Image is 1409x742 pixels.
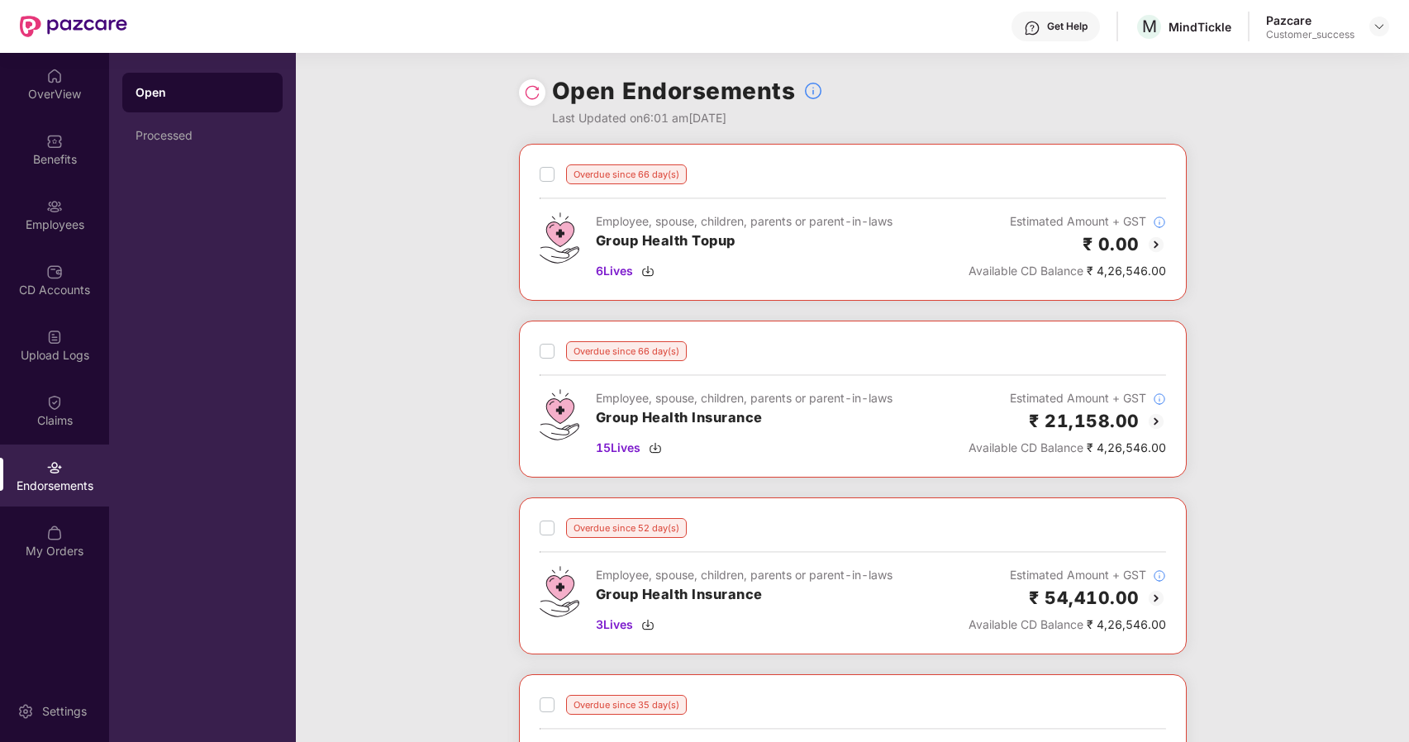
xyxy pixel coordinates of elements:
[566,695,687,715] div: Overdue since 35 day(s)
[596,407,893,429] h3: Group Health Insurance
[969,439,1166,457] div: ₹ 4,26,546.00
[552,73,796,109] h1: Open Endorsements
[524,84,540,101] img: svg+xml;base64,PHN2ZyBpZD0iUmVsb2FkLTMyeDMyIiB4bWxucz0iaHR0cDovL3d3dy53My5vcmcvMjAwMC9zdmciIHdpZH...
[969,617,1083,631] span: Available CD Balance
[1153,216,1166,229] img: svg+xml;base64,PHN2ZyBpZD0iSW5mb18tXzMyeDMyIiBkYXRhLW5hbWU9IkluZm8gLSAzMngzMiIgeG1sbnM9Imh0dHA6Ly...
[540,566,579,617] img: svg+xml;base64,PHN2ZyB4bWxucz0iaHR0cDovL3d3dy53My5vcmcvMjAwMC9zdmciIHdpZHRoPSI0Ny43MTQiIGhlaWdodD...
[17,703,34,720] img: svg+xml;base64,PHN2ZyBpZD0iU2V0dGluZy0yMHgyMCIgeG1sbnM9Imh0dHA6Ly93d3cudzMub3JnLzIwMDAvc3ZnIiB3aW...
[46,329,63,345] img: svg+xml;base64,PHN2ZyBpZD0iVXBsb2FkX0xvZ3MiIGRhdGEtbmFtZT0iVXBsb2FkIExvZ3MiIHhtbG5zPSJodHRwOi8vd3...
[969,262,1166,280] div: ₹ 4,26,546.00
[641,264,655,278] img: svg+xml;base64,PHN2ZyBpZD0iRG93bmxvYWQtMzJ4MzIiIHhtbG5zPSJodHRwOi8vd3d3LnczLm9yZy8yMDAwL3N2ZyIgd2...
[1146,411,1166,431] img: svg+xml;base64,PHN2ZyBpZD0iQmFjay0yMHgyMCIgeG1sbnM9Imh0dHA6Ly93d3cudzMub3JnLzIwMDAvc3ZnIiB3aWR0aD...
[1266,12,1354,28] div: Pazcare
[46,133,63,150] img: svg+xml;base64,PHN2ZyBpZD0iQmVuZWZpdHMiIHhtbG5zPSJodHRwOi8vd3d3LnczLm9yZy8yMDAwL3N2ZyIgd2lkdGg9Ij...
[596,584,893,606] h3: Group Health Insurance
[1153,569,1166,583] img: svg+xml;base64,PHN2ZyBpZD0iSW5mb18tXzMyeDMyIiBkYXRhLW5hbWU9IkluZm8gLSAzMngzMiIgeG1sbnM9Imh0dHA6Ly...
[46,394,63,411] img: svg+xml;base64,PHN2ZyBpZD0iQ2xhaW0iIHhtbG5zPSJodHRwOi8vd3d3LnczLm9yZy8yMDAwL3N2ZyIgd2lkdGg9IjIwIi...
[969,440,1083,454] span: Available CD Balance
[596,389,893,407] div: Employee, spouse, children, parents or parent-in-laws
[1373,20,1386,33] img: svg+xml;base64,PHN2ZyBpZD0iRHJvcGRvd24tMzJ4MzIiIHhtbG5zPSJodHRwOi8vd3d3LnczLm9yZy8yMDAwL3N2ZyIgd2...
[46,525,63,541] img: svg+xml;base64,PHN2ZyBpZD0iTXlfT3JkZXJzIiBkYXRhLW5hbWU9Ik15IE9yZGVycyIgeG1sbnM9Imh0dHA6Ly93d3cudz...
[1029,584,1140,611] h2: ₹ 54,410.00
[969,389,1166,407] div: Estimated Amount + GST
[46,264,63,280] img: svg+xml;base64,PHN2ZyBpZD0iQ0RfQWNjb3VudHMiIGRhdGEtbmFtZT0iQ0QgQWNjb3VudHMiIHhtbG5zPSJodHRwOi8vd3...
[969,264,1083,278] span: Available CD Balance
[596,231,893,252] h3: Group Health Topup
[1146,588,1166,608] img: svg+xml;base64,PHN2ZyBpZD0iQmFjay0yMHgyMCIgeG1sbnM9Imh0dHA6Ly93d3cudzMub3JnLzIwMDAvc3ZnIiB3aWR0aD...
[1266,28,1354,41] div: Customer_success
[596,262,633,280] span: 6 Lives
[1146,235,1166,254] img: svg+xml;base64,PHN2ZyBpZD0iQmFjay0yMHgyMCIgeG1sbnM9Imh0dHA6Ly93d3cudzMub3JnLzIwMDAvc3ZnIiB3aWR0aD...
[540,212,579,264] img: svg+xml;base64,PHN2ZyB4bWxucz0iaHR0cDovL3d3dy53My5vcmcvMjAwMC9zdmciIHdpZHRoPSI0Ny43MTQiIGhlaWdodD...
[1047,20,1088,33] div: Get Help
[37,703,92,720] div: Settings
[552,109,824,127] div: Last Updated on 6:01 am[DATE]
[566,518,687,538] div: Overdue since 52 day(s)
[1153,392,1166,406] img: svg+xml;base64,PHN2ZyBpZD0iSW5mb18tXzMyeDMyIiBkYXRhLW5hbWU9IkluZm8gLSAzMngzMiIgeG1sbnM9Imh0dHA6Ly...
[1024,20,1040,36] img: svg+xml;base64,PHN2ZyBpZD0iSGVscC0zMngzMiIgeG1sbnM9Imh0dHA6Ly93d3cudzMub3JnLzIwMDAvc3ZnIiB3aWR0aD...
[803,81,823,101] img: svg+xml;base64,PHN2ZyBpZD0iSW5mb18tXzMyeDMyIiBkYXRhLW5hbWU9IkluZm8gLSAzMngzMiIgeG1sbnM9Imh0dHA6Ly...
[46,68,63,84] img: svg+xml;base64,PHN2ZyBpZD0iSG9tZSIgeG1sbnM9Imh0dHA6Ly93d3cudzMub3JnLzIwMDAvc3ZnIiB3aWR0aD0iMjAiIG...
[1029,407,1140,435] h2: ₹ 21,158.00
[20,16,127,37] img: New Pazcare Logo
[596,212,893,231] div: Employee, spouse, children, parents or parent-in-laws
[46,459,63,476] img: svg+xml;base64,PHN2ZyBpZD0iRW5kb3JzZW1lbnRzIiB4bWxucz0iaHR0cDovL3d3dy53My5vcmcvMjAwMC9zdmciIHdpZH...
[1142,17,1157,36] span: M
[1083,231,1140,258] h2: ₹ 0.00
[969,616,1166,634] div: ₹ 4,26,546.00
[1169,19,1231,35] div: MindTickle
[596,616,633,634] span: 3 Lives
[596,566,893,584] div: Employee, spouse, children, parents or parent-in-laws
[540,389,579,440] img: svg+xml;base64,PHN2ZyB4bWxucz0iaHR0cDovL3d3dy53My5vcmcvMjAwMC9zdmciIHdpZHRoPSI0Ny43MTQiIGhlaWdodD...
[969,566,1166,584] div: Estimated Amount + GST
[566,341,687,361] div: Overdue since 66 day(s)
[596,439,640,457] span: 15 Lives
[136,84,269,101] div: Open
[641,618,655,631] img: svg+xml;base64,PHN2ZyBpZD0iRG93bmxvYWQtMzJ4MzIiIHhtbG5zPSJodHRwOi8vd3d3LnczLm9yZy8yMDAwL3N2ZyIgd2...
[566,164,687,184] div: Overdue since 66 day(s)
[136,129,269,142] div: Processed
[969,212,1166,231] div: Estimated Amount + GST
[649,441,662,454] img: svg+xml;base64,PHN2ZyBpZD0iRG93bmxvYWQtMzJ4MzIiIHhtbG5zPSJodHRwOi8vd3d3LnczLm9yZy8yMDAwL3N2ZyIgd2...
[46,198,63,215] img: svg+xml;base64,PHN2ZyBpZD0iRW1wbG95ZWVzIiB4bWxucz0iaHR0cDovL3d3dy53My5vcmcvMjAwMC9zdmciIHdpZHRoPS...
